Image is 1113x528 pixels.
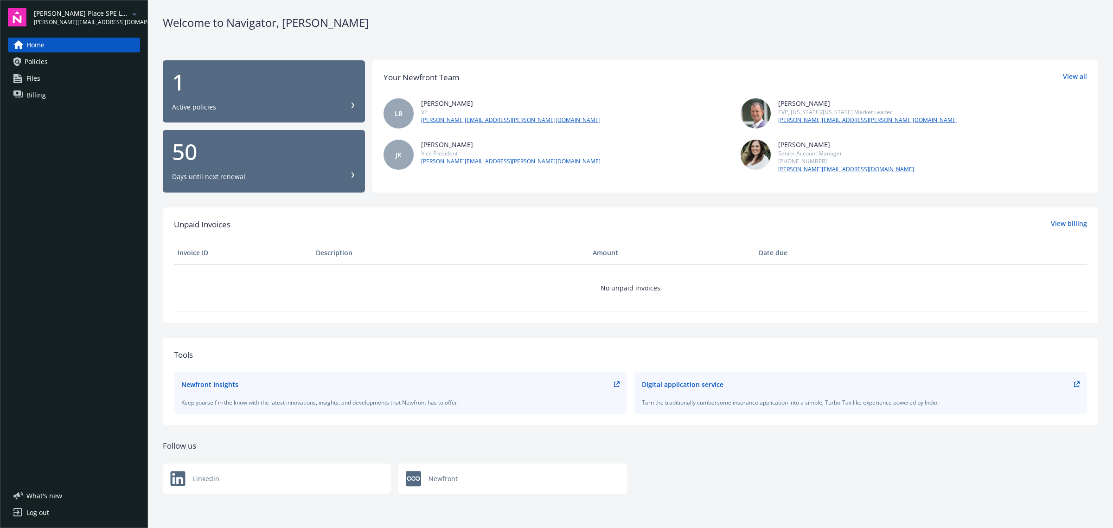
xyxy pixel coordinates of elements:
[26,38,45,52] span: Home
[181,399,620,406] div: Keep yourself in the know with the latest innovations, insights, and developments that Newfront h...
[741,98,771,129] img: photo
[384,71,460,84] div: Your Newfront Team
[34,8,129,18] span: [PERSON_NAME] Place SPE LLC
[589,242,755,264] th: Amount
[34,18,129,26] span: [PERSON_NAME][EMAIL_ADDRESS][DOMAIN_NAME]
[26,505,49,520] div: Log out
[8,54,140,69] a: Policies
[778,140,914,149] div: [PERSON_NAME]
[163,440,1098,452] div: Follow us
[26,88,46,103] span: Billing
[172,103,216,112] div: Active policies
[421,108,601,116] div: VP
[1063,71,1087,84] a: View all
[778,157,914,165] div: [PHONE_NUMBER]
[421,98,601,108] div: [PERSON_NAME]
[25,54,48,69] span: Policies
[778,165,914,174] a: [PERSON_NAME][EMAIL_ADDRESS][DOMAIN_NAME]
[421,116,601,124] a: [PERSON_NAME][EMAIL_ADDRESS][PERSON_NAME][DOMAIN_NAME]
[8,491,77,501] button: What's new
[778,116,958,124] a: [PERSON_NAME][EMAIL_ADDRESS][PERSON_NAME][DOMAIN_NAME]
[396,150,402,160] span: JK
[172,141,356,163] div: 50
[172,172,245,181] div: Days until next renewal
[421,157,601,166] a: [PERSON_NAME][EMAIL_ADDRESS][PERSON_NAME][DOMAIN_NAME]
[174,264,1087,311] td: No unpaid invoices
[181,380,238,389] div: Newfront Insights
[398,464,627,494] a: Newfront logoNewfront
[8,8,26,26] img: navigator-logo.svg
[778,149,914,157] div: Senior Account Manager
[642,399,1080,406] div: Turn the traditionally cumbersome insurance application into a simple, Turbo-Tax like experience ...
[642,380,723,389] div: Digital application service
[312,242,589,264] th: Description
[778,98,958,108] div: [PERSON_NAME]
[398,464,627,494] div: Newfront
[26,71,40,86] span: Files
[163,15,1098,31] div: Welcome to Navigator , [PERSON_NAME]
[163,60,365,123] button: 1Active policies
[1051,219,1087,231] a: View billing
[174,242,312,264] th: Invoice ID
[755,242,893,264] th: Date due
[421,140,601,149] div: [PERSON_NAME]
[174,219,230,231] span: Unpaid Invoices
[163,130,365,193] button: 50Days until next renewal
[163,464,391,494] div: Linkedin
[34,8,140,26] button: [PERSON_NAME] Place SPE LLC[PERSON_NAME][EMAIL_ADDRESS][DOMAIN_NAME]arrowDropDown
[406,471,421,487] img: Newfront logo
[129,8,140,19] a: arrowDropDown
[778,108,958,116] div: EVP, [US_STATE]/[US_STATE] Market Leader
[26,491,62,501] span: What ' s new
[395,109,403,118] span: LB
[174,349,1087,361] div: Tools
[172,71,356,93] div: 1
[8,71,140,86] a: Files
[8,88,140,103] a: Billing
[163,464,391,494] a: Newfront logoLinkedin
[741,140,771,170] img: photo
[8,38,140,52] a: Home
[170,471,185,486] img: Newfront logo
[421,149,601,157] div: Vice President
